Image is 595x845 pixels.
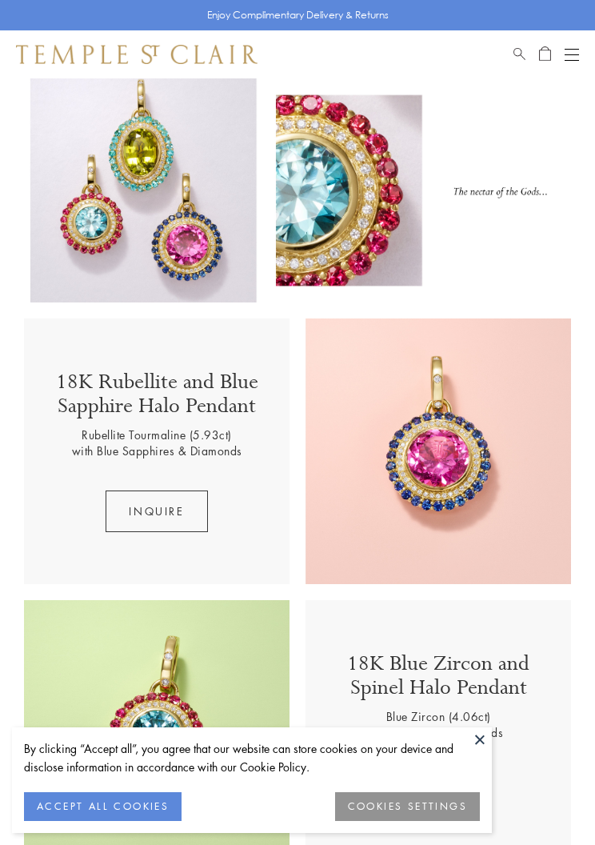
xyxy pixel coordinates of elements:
p: with Spinels & Diamonds [373,724,504,740]
button: ACCEPT ALL COOKIES [24,792,182,821]
p: with Blue Sapphires & Diamonds [72,443,242,459]
button: Open navigation [565,45,579,64]
div: By clicking “Accept all”, you agree that our website can store cookies on your device and disclos... [24,739,480,776]
p: 18K Blue Zircon and Spinel Halo Pendant [321,652,555,708]
p: Blue Zircon (4.06ct) [386,708,491,724]
a: Open Shopping Bag [539,45,551,64]
iframe: Gorgias live chat messenger [523,778,579,829]
button: COOKIES SETTINGS [335,792,480,821]
p: Enjoy Complimentary Delivery & Returns [207,7,389,23]
a: Search [513,45,525,64]
p: Rubellite Tourmaline (5.93ct) [82,427,232,443]
img: Temple St. Clair [16,45,258,64]
p: 18K Rubellite and Blue Sapphire Halo Pendant [40,370,274,427]
button: inquire [106,491,207,532]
